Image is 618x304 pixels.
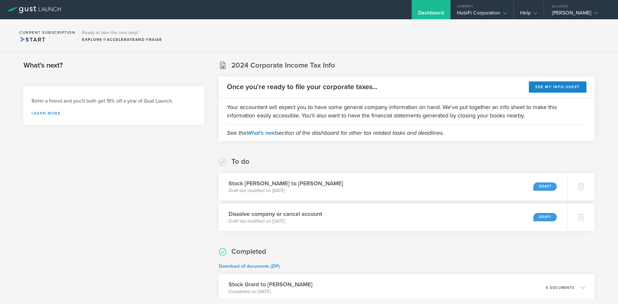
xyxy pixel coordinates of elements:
p: Your accountant will expect you to have some general company information on hand. We've put toget... [227,103,586,120]
h2: Current Subscription [19,31,75,34]
div: HubiFi Corporation [457,10,507,19]
span: and [102,37,145,42]
h3: Stock [PERSON_NAME] to [PERSON_NAME] [229,179,343,188]
a: What's next [247,129,276,136]
h3: Stock Grant to [PERSON_NAME] [229,280,313,289]
div: Dashboard [418,10,444,19]
a: Download all documents (ZIP) [219,263,280,269]
h3: Ready to take the next step? [82,31,162,35]
h3: Dissolve company or cancel account [229,210,322,218]
h2: To do [231,157,249,166]
a: Learn more [32,111,196,115]
p: Draft last modified on [DATE] [229,218,322,225]
div: Dissolve company or cancel accountDraft last modified on [DATE]Draft [219,204,567,231]
h3: Refer a friend and you'll both get 15% off a year of Gust Launch. [32,97,196,105]
div: Help [520,10,537,19]
span: Start [19,36,45,43]
span: Raise [145,37,162,42]
div: Draft [533,213,557,221]
span: Accelerate [102,37,135,42]
div: Draft [533,182,557,191]
div: Stock [PERSON_NAME] to [PERSON_NAME]Draft last modified on [DATE]Draft [219,173,567,200]
div: Explore [82,37,162,42]
h2: What's next? [23,61,63,70]
div: Ready to take the next step?ExploreAccelerateandRaise [79,26,165,46]
p: Completed on [DATE] [229,289,313,295]
h2: Once you're ready to file your corporate taxes... [227,82,377,92]
p: 6 documents [546,286,575,290]
div: [PERSON_NAME] [552,10,607,19]
p: Draft last modified on [DATE] [229,188,343,194]
button: See my info sheet [529,81,586,93]
h2: 2024 Corporate Income Tax Info [231,61,335,70]
h2: Completed [231,247,266,256]
em: See the section of the dashboard for other tax related tasks and deadlines. [227,129,444,136]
